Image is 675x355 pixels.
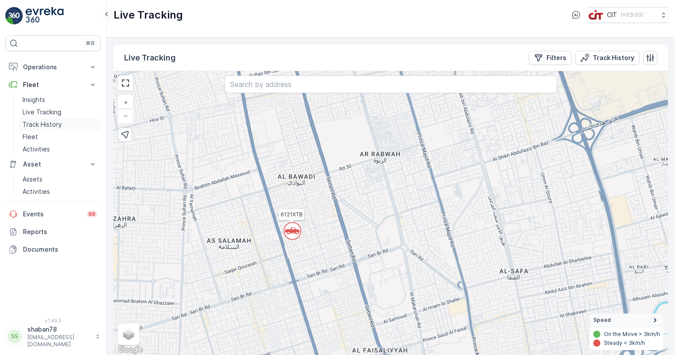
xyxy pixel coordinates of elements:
p: Operations [23,63,83,72]
button: CIT(+03:00) [588,7,668,23]
img: logo_light-DOdMpM7g.png [26,7,64,25]
svg: ` [284,222,301,240]
p: Asset [23,160,83,169]
span: v 1.49.3 [5,318,101,323]
a: Zoom In [119,96,132,109]
p: [EMAIL_ADDRESS][DOMAIN_NAME] [27,334,91,348]
p: CIT [607,11,617,19]
p: 99 [88,211,95,218]
input: Search by address [224,76,557,93]
button: Operations [5,58,101,76]
p: ⌘B [86,40,95,47]
button: Track History [575,51,640,65]
summary: Speed [590,313,664,327]
button: Fleet [5,76,101,94]
p: ( +03:00 ) [621,11,643,19]
span: Speed [593,317,611,324]
span: + [124,98,128,106]
p: Live Tracking [23,108,61,117]
a: Zoom Out [119,109,132,122]
a: Track History [19,118,101,131]
p: shaban78 [27,325,91,334]
a: Insights [19,94,101,106]
p: Events [23,210,81,219]
a: Assets [19,173,101,185]
p: Filters [546,53,566,62]
p: On the Move > 3km/h [604,331,660,338]
button: SSshaban78[EMAIL_ADDRESS][DOMAIN_NAME] [5,325,101,348]
p: Fleet [23,132,38,141]
p: Documents [23,245,97,254]
p: Activities [23,145,50,154]
p: Insights [23,95,45,104]
button: Asset [5,155,101,173]
a: Live Tracking [19,106,101,118]
img: logo [5,7,23,25]
a: Events99 [5,205,101,223]
a: Activities [19,143,101,155]
p: Assets [23,175,42,184]
a: Activities [19,185,101,198]
p: Track History [23,120,62,129]
p: Live Tracking [124,52,176,64]
button: Filters [529,51,572,65]
div: ` [284,222,295,235]
img: cit-logo_pOk6rL0.png [588,10,603,20]
p: Steady < 3km/h [604,340,645,347]
a: View Fullscreen [119,76,132,90]
a: Reports [5,223,101,241]
p: Live Tracking [114,8,183,22]
p: Track History [593,53,634,62]
div: SS [8,329,22,344]
p: Fleet [23,80,83,89]
p: Activities [23,187,50,196]
a: Documents [5,241,101,258]
a: Fleet [19,131,101,143]
a: Layers [119,325,138,344]
p: Reports [23,227,97,236]
span: − [124,112,128,119]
